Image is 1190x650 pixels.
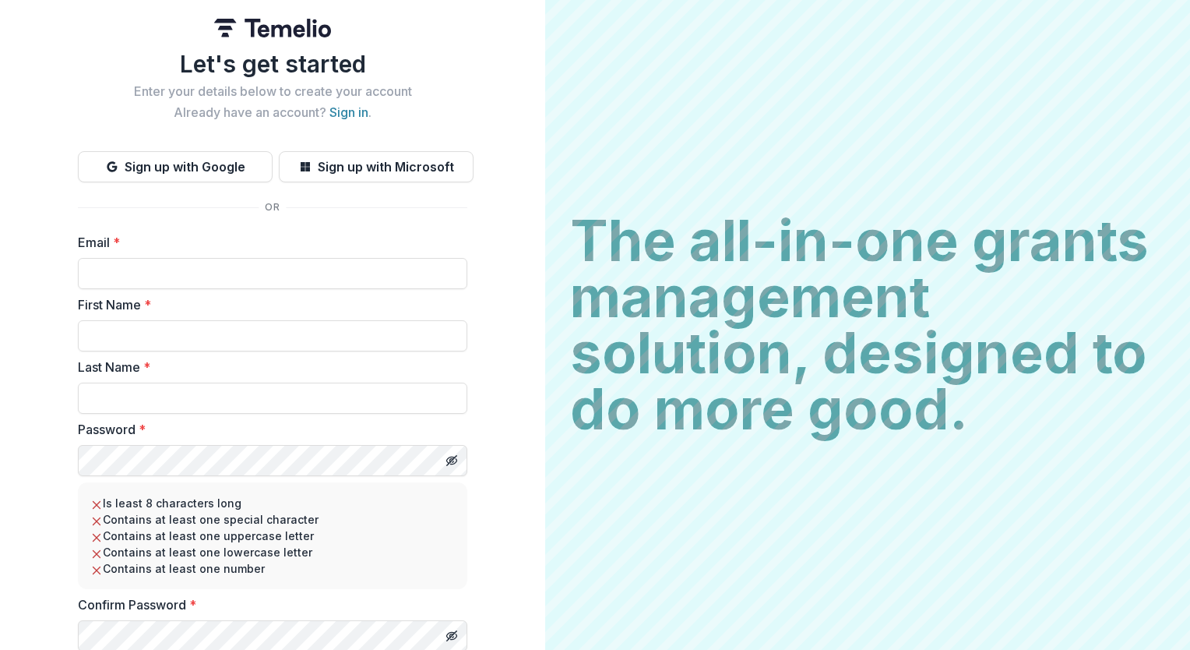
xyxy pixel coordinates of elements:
li: Contains at least one lowercase letter [90,544,455,560]
li: Is least 8 characters long [90,495,455,511]
img: Temelio [214,19,331,37]
li: Contains at least one uppercase letter [90,528,455,544]
h1: Let's get started [78,50,467,78]
label: First Name [78,295,458,314]
h2: Already have an account? . [78,105,467,120]
a: Sign in [329,104,368,120]
label: Email [78,233,458,252]
button: Toggle password visibility [439,448,464,473]
label: Last Name [78,358,458,376]
li: Contains at least one number [90,560,455,577]
button: Toggle password visibility [439,624,464,648]
h2: Enter your details below to create your account [78,84,467,99]
li: Contains at least one special character [90,511,455,528]
button: Sign up with Microsoft [279,151,474,182]
button: Sign up with Google [78,151,273,182]
label: Confirm Password [78,595,458,614]
label: Password [78,420,458,439]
